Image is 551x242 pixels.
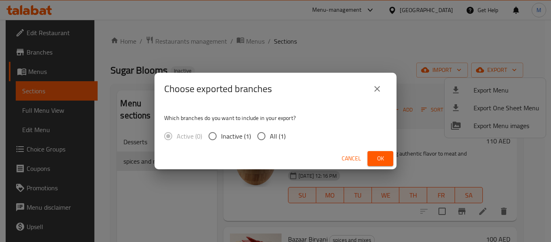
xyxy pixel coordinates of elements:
[367,151,393,166] button: Ok
[270,131,286,141] span: All (1)
[164,82,272,95] h2: Choose exported branches
[221,131,251,141] span: Inactive (1)
[367,79,387,99] button: close
[338,151,364,166] button: Cancel
[164,114,387,122] p: Which branches do you want to include in your export?
[374,154,387,164] span: Ok
[342,154,361,164] span: Cancel
[177,131,202,141] span: Active (0)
